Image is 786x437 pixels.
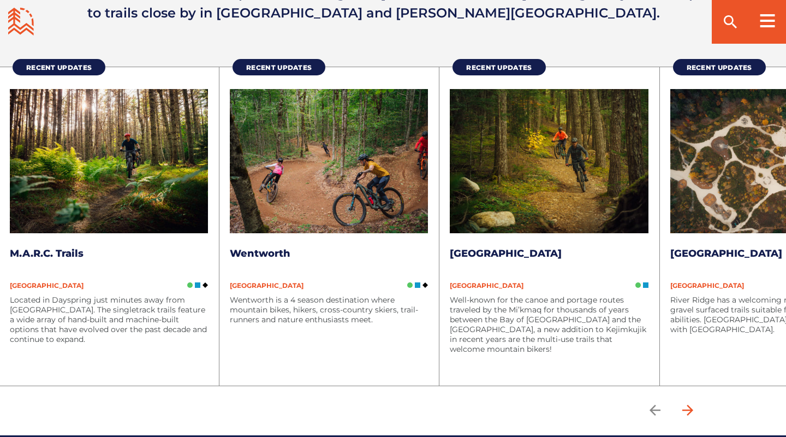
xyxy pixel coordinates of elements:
[230,247,290,259] a: Wentworth
[643,282,648,288] img: Blue Square
[10,89,208,233] img: MTB Atlantic MARC Dayspring Mountain Biking Trails
[230,89,428,233] img: MTB Atlantic Wentworth Mountain Biking Trails
[422,282,428,288] img: Black Diamond
[246,63,312,72] span: Recent Updates
[680,402,696,418] ion-icon: arrow forward
[450,295,648,354] p: Well-known for the canoe and portage routes traveled by the Mi’kmaq for thousands of years betwee...
[450,281,523,290] span: [GEOGRAPHIC_DATA]
[670,281,744,290] span: [GEOGRAPHIC_DATA]
[233,59,325,75] a: Recent Updates
[230,281,303,290] span: [GEOGRAPHIC_DATA]
[230,295,428,324] p: Wentworth is a 4 season destination where mountain bikes, hikers, cross-country skiers, trail-run...
[452,59,545,75] a: Recent Updates
[203,282,208,288] img: Black Diamond
[673,59,766,75] a: Recent Updates
[647,402,663,418] ion-icon: arrow back
[10,295,208,344] p: Located in Dayspring just minutes away from [GEOGRAPHIC_DATA]. The singletrack trails feature a w...
[10,247,84,259] a: M.A.R.C. Trails
[10,281,84,290] span: [GEOGRAPHIC_DATA]
[635,282,641,288] img: Green Circle
[415,282,420,288] img: Blue Square
[187,282,193,288] img: Green Circle
[670,247,782,259] a: [GEOGRAPHIC_DATA]
[722,13,739,31] ion-icon: search
[13,59,105,75] a: Recent Updates
[26,63,92,72] span: Recent Updates
[687,63,752,72] span: Recent Updates
[195,282,200,288] img: Blue Square
[466,63,532,72] span: Recent Updates
[450,247,562,259] a: [GEOGRAPHIC_DATA]
[407,282,413,288] img: Green Circle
